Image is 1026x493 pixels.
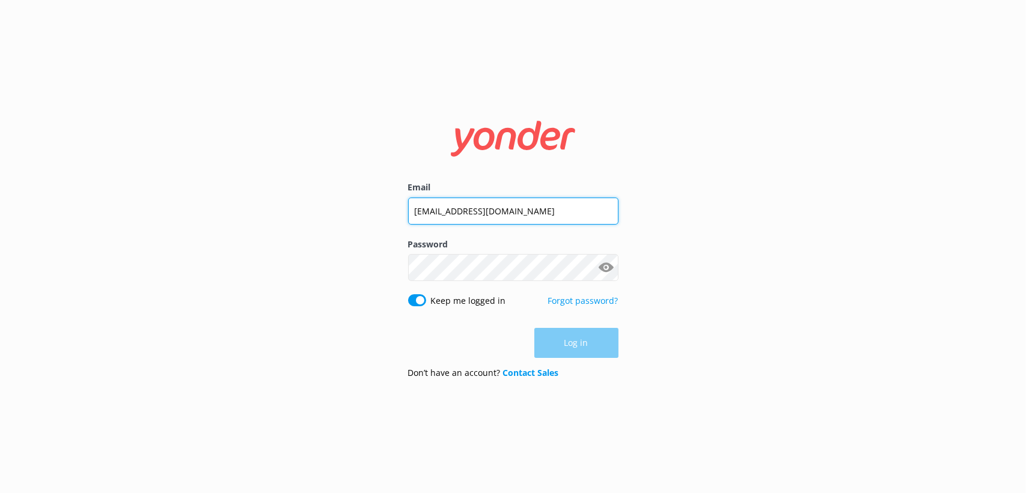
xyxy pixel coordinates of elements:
p: Don’t have an account? [408,366,559,380]
a: Contact Sales [503,367,559,378]
a: Forgot password? [548,295,618,306]
label: Keep me logged in [431,294,506,307]
input: user@emailaddress.com [408,198,618,225]
label: Email [408,181,618,194]
label: Password [408,238,618,251]
button: Show password [594,256,618,280]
